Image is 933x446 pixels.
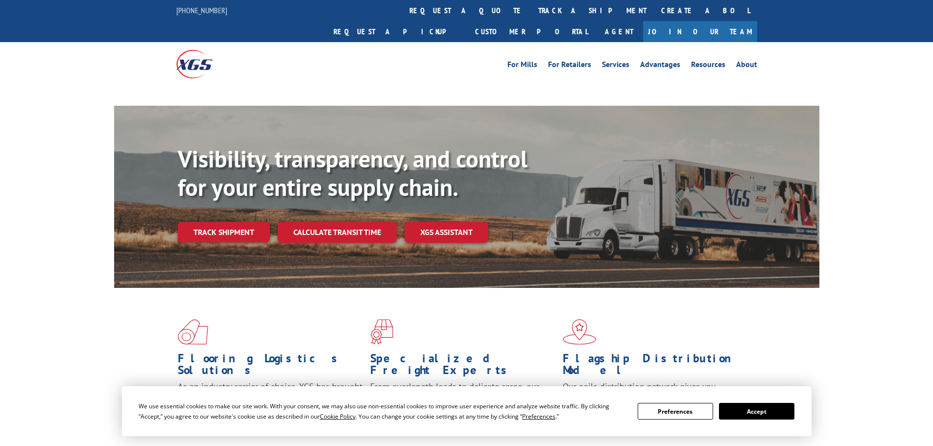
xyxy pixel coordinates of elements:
[736,61,757,71] a: About
[370,381,555,424] p: From overlength loads to delicate cargo, our experienced staff knows the best way to move your fr...
[691,61,725,71] a: Resources
[563,319,597,345] img: xgs-icon-flagship-distribution-model-red
[602,61,629,71] a: Services
[370,319,393,345] img: xgs-icon-focused-on-flooring-red
[178,319,208,345] img: xgs-icon-total-supply-chain-intelligence-red
[178,381,362,416] span: As an industry carrier of choice, XGS has brought innovation and dedication to flooring logistics...
[405,222,488,243] a: XGS ASSISTANT
[278,222,397,243] a: Calculate transit time
[178,352,363,381] h1: Flooring Logistics Solutions
[640,61,680,71] a: Advantages
[563,352,748,381] h1: Flagship Distribution Model
[507,61,537,71] a: For Mills
[468,21,595,42] a: Customer Portal
[563,381,743,404] span: Our agile distribution network gives you nationwide inventory management on demand.
[178,143,527,202] b: Visibility, transparency, and control for your entire supply chain.
[522,412,555,421] span: Preferences
[139,401,626,422] div: We use essential cookies to make our site work. With your consent, we may also use non-essential ...
[178,222,270,242] a: Track shipment
[320,412,356,421] span: Cookie Policy
[370,352,555,381] h1: Specialized Freight Experts
[176,5,227,15] a: [PHONE_NUMBER]
[326,21,468,42] a: Request a pickup
[595,21,643,42] a: Agent
[643,21,757,42] a: Join Our Team
[719,403,794,420] button: Accept
[638,403,713,420] button: Preferences
[548,61,591,71] a: For Retailers
[122,386,812,436] div: Cookie Consent Prompt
